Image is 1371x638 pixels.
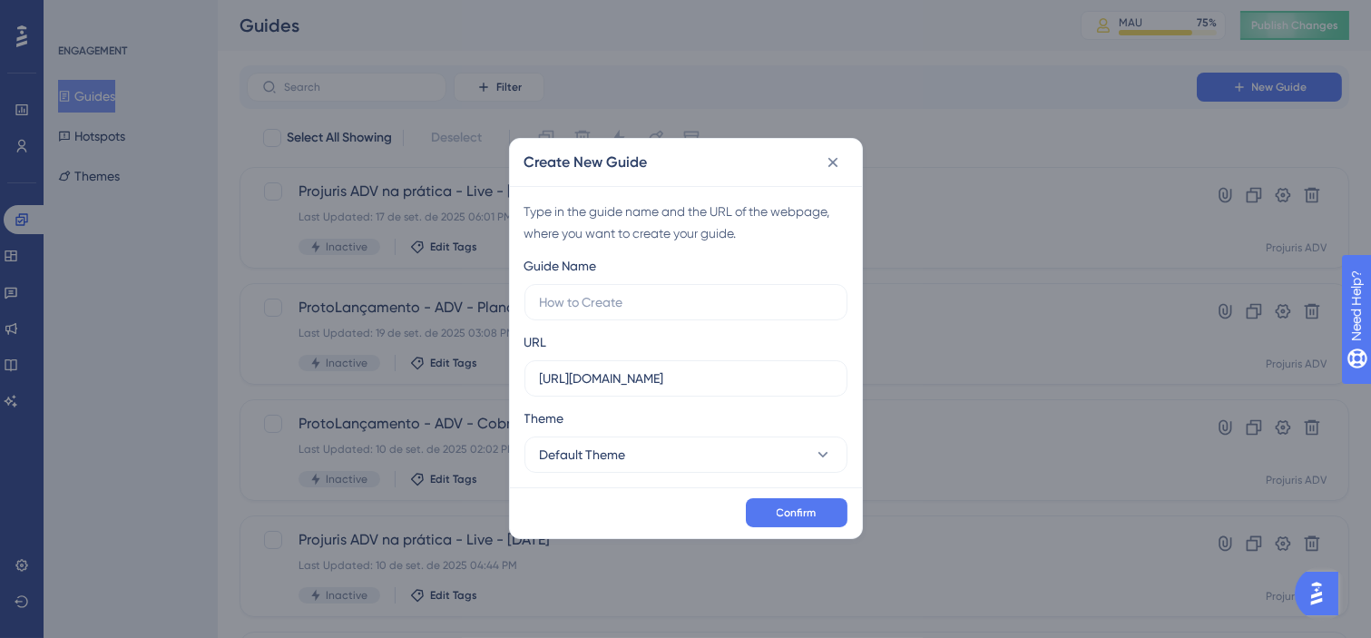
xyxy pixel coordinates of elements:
[540,368,832,388] input: https://www.example.com
[524,152,648,173] h2: Create New Guide
[524,201,847,244] div: Type in the guide name and the URL of the webpage, where you want to create your guide.
[1295,566,1349,621] iframe: UserGuiding AI Assistant Launcher
[524,331,547,353] div: URL
[43,5,113,26] span: Need Help?
[524,407,564,429] span: Theme
[777,505,817,520] span: Confirm
[540,444,626,466] span: Default Theme
[540,292,832,312] input: How to Create
[524,255,597,277] div: Guide Name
